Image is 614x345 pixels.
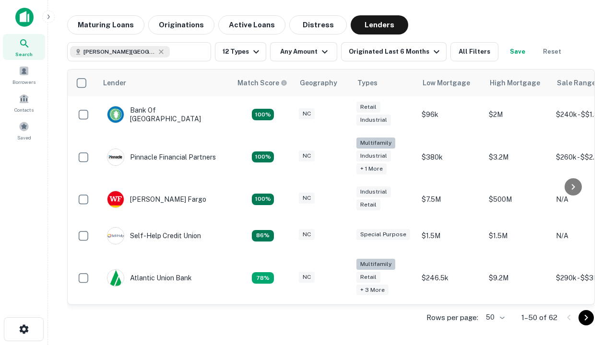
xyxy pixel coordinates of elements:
[3,90,45,115] a: Contacts
[537,42,567,61] button: Reset
[215,42,266,61] button: 12 Types
[299,108,315,119] div: NC
[349,46,442,57] div: Originated Last 6 Months
[579,310,594,325] button: Go to next page
[356,163,387,174] div: + 1 more
[252,230,274,241] div: Matching Properties: 11, hasApolloMatch: undefined
[299,150,315,161] div: NC
[270,42,337,61] button: Any Amount
[356,285,389,296] div: + 3 more
[482,310,506,324] div: 50
[107,270,124,286] img: picture
[299,272,315,283] div: NC
[107,191,206,208] div: [PERSON_NAME] Fargo
[417,96,484,133] td: $96k
[557,77,596,89] div: Sale Range
[566,268,614,314] iframe: Chat Widget
[252,151,274,163] div: Matching Properties: 23, hasApolloMatch: undefined
[83,47,155,56] span: [PERSON_NAME][GEOGRAPHIC_DATA], [GEOGRAPHIC_DATA]
[107,149,124,165] img: picture
[490,77,540,89] div: High Mortgage
[356,102,380,113] div: Retail
[232,69,294,96] th: Capitalize uses an advanced AI algorithm to match your search with the best lender. The match sco...
[107,106,222,123] div: Bank Of [GEOGRAPHIC_DATA]
[107,149,216,166] div: Pinnacle Financial Partners
[3,34,45,60] a: Search
[356,150,391,161] div: Industrial
[356,115,391,126] div: Industrial
[352,69,417,96] th: Types
[356,272,380,283] div: Retail
[252,194,274,205] div: Matching Properties: 14, hasApolloMatch: undefined
[426,312,478,323] p: Rows per page:
[15,8,34,27] img: capitalize-icon.png
[357,77,378,89] div: Types
[237,78,285,88] h6: Match Score
[417,181,484,218] td: $7.5M
[67,15,144,34] button: Maturing Loans
[484,96,551,133] td: $2M
[237,78,287,88] div: Capitalize uses an advanced AI algorithm to match your search with the best lender. The match sco...
[252,109,274,120] div: Matching Properties: 14, hasApolloMatch: undefined
[17,134,31,141] span: Saved
[294,69,352,96] th: Geography
[351,15,408,34] button: Lenders
[300,77,337,89] div: Geography
[417,218,484,254] td: $1.5M
[3,62,45,88] a: Borrowers
[356,259,395,270] div: Multifamily
[484,254,551,302] td: $9.2M
[299,229,315,240] div: NC
[107,191,124,207] img: picture
[417,254,484,302] td: $246.5k
[521,312,557,323] p: 1–50 of 62
[14,106,34,114] span: Contacts
[356,199,380,210] div: Retail
[148,15,214,34] button: Originations
[299,193,315,204] div: NC
[341,42,447,61] button: Originated Last 6 Months
[484,133,551,181] td: $3.2M
[107,269,192,287] div: Atlantic Union Bank
[484,181,551,218] td: $500M
[289,15,347,34] button: Distress
[450,42,498,61] button: All Filters
[107,227,201,244] div: Self-help Credit Union
[423,77,470,89] div: Low Mortgage
[417,69,484,96] th: Low Mortgage
[12,78,35,86] span: Borrowers
[103,77,126,89] div: Lender
[356,229,410,240] div: Special Purpose
[484,218,551,254] td: $1.5M
[356,186,391,197] div: Industrial
[107,228,124,244] img: picture
[502,42,533,61] button: Save your search to get updates of matches that match your search criteria.
[97,69,232,96] th: Lender
[3,117,45,143] a: Saved
[107,106,124,123] img: picture
[356,138,395,149] div: Multifamily
[218,15,285,34] button: Active Loans
[252,272,274,284] div: Matching Properties: 10, hasApolloMatch: undefined
[15,50,33,58] span: Search
[484,69,551,96] th: High Mortgage
[417,133,484,181] td: $380k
